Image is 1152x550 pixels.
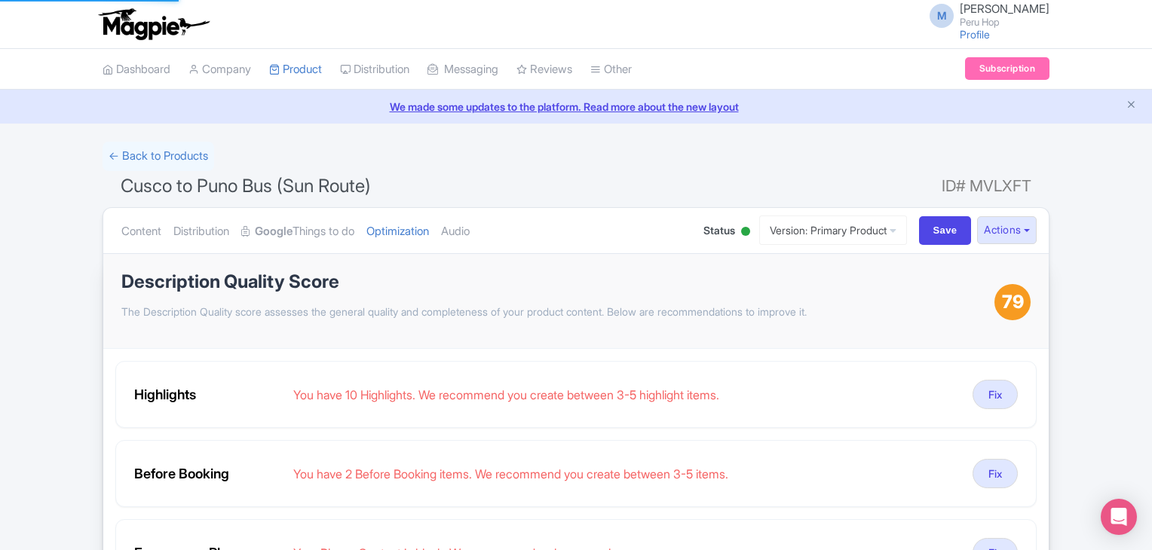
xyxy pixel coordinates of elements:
a: Reviews [516,49,572,90]
div: Open Intercom Messenger [1101,499,1137,535]
a: Distribution [340,49,409,90]
a: Product [269,49,322,90]
a: Company [188,49,251,90]
a: Dashboard [103,49,170,90]
a: Messaging [427,49,498,90]
a: Other [590,49,632,90]
a: Subscription [965,57,1049,80]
